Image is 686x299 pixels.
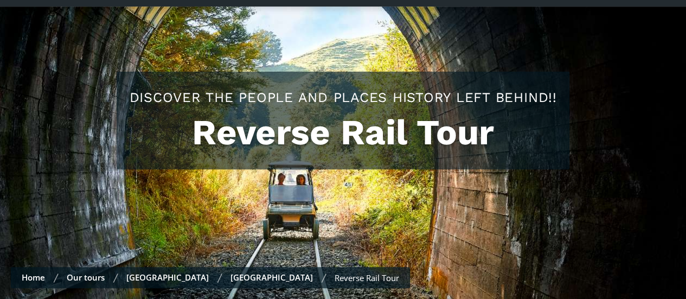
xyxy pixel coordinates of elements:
a: [GEOGRAPHIC_DATA] [126,272,209,283]
a: Home [22,272,45,283]
a: Our tours [67,272,105,283]
a: [GEOGRAPHIC_DATA] [230,272,313,283]
h2: Discover the people and places history left behind!! [127,88,559,107]
nav: Breadcrumbs [11,267,410,288]
div: Reverse Rail Tour [335,272,399,283]
h1: Reverse Rail Tour [127,112,559,153]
